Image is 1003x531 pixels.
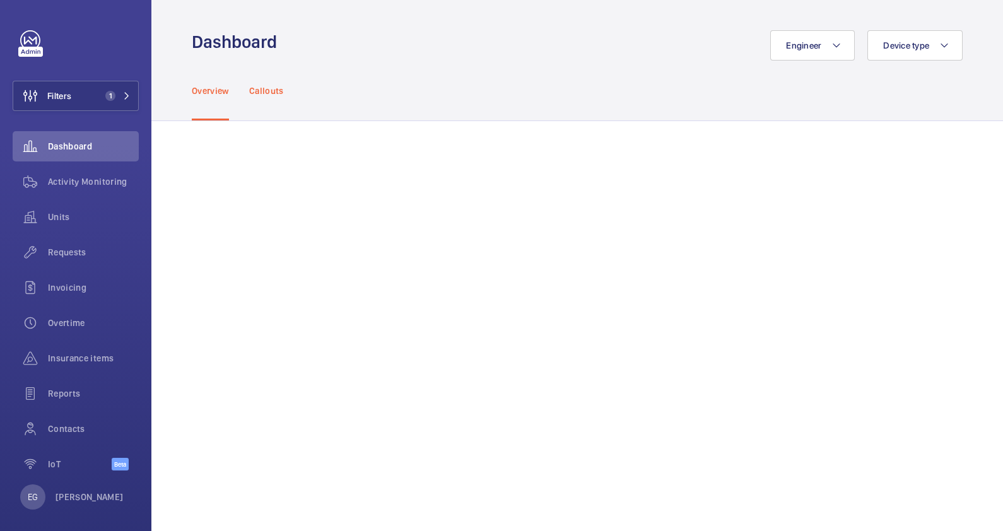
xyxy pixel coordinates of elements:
h1: Dashboard [192,30,284,54]
p: Callouts [249,85,284,97]
span: IoT [48,458,112,470]
span: Invoicing [48,281,139,294]
span: Units [48,211,139,223]
span: Insurance items [48,352,139,365]
button: Engineer [770,30,855,61]
span: Overtime [48,317,139,329]
button: Device type [867,30,963,61]
span: Device type [883,40,929,50]
span: Requests [48,246,139,259]
span: Beta [112,458,129,470]
button: Filters1 [13,81,139,111]
span: Engineer [786,40,821,50]
span: Reports [48,387,139,400]
span: Dashboard [48,140,139,153]
p: EG [28,491,38,503]
span: Filters [47,90,71,102]
span: 1 [105,91,115,101]
span: Contacts [48,423,139,435]
span: Activity Monitoring [48,175,139,188]
p: Overview [192,85,229,97]
p: [PERSON_NAME] [56,491,124,503]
